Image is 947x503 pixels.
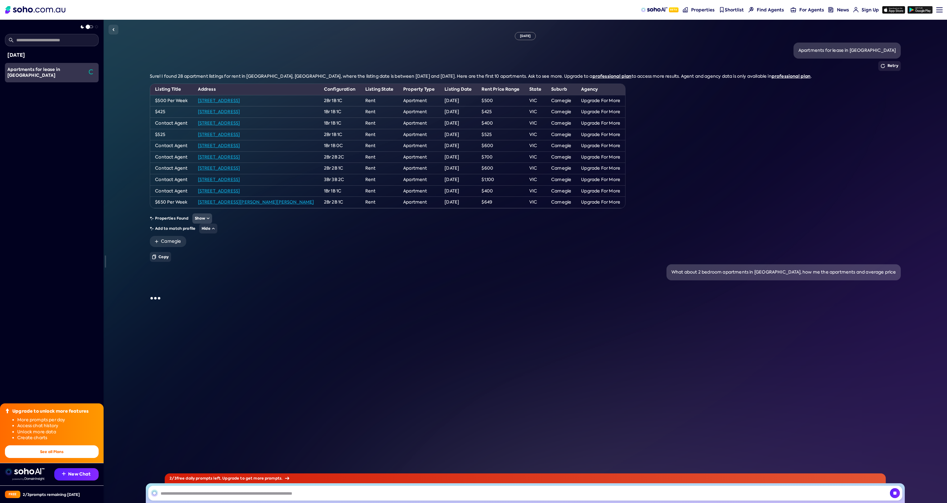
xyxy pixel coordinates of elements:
td: VIC [524,197,546,208]
th: Listing Date [440,84,477,95]
td: VIC [524,106,546,118]
td: Carnegie [546,106,576,118]
td: 2Br 1B 1C [319,95,360,106]
td: $525 [150,129,193,140]
td: $500 [477,95,524,106]
button: Copy [150,252,171,262]
td: Upgrade For More [576,163,625,174]
td: Rent [360,185,398,197]
td: Upgrade For More [576,185,625,197]
td: 1Br 1B 1C [319,106,360,118]
img: Retry icon [881,64,885,68]
div: [DATE] [515,32,536,40]
a: [STREET_ADDRESS] [198,132,240,137]
td: Rent [360,140,398,152]
a: [STREET_ADDRESS] [198,188,240,194]
span: Properties [691,7,715,13]
td: 2Br 2B 2C [319,151,360,163]
img: sohoAI logo [641,7,667,12]
img: properties-nav icon [683,7,688,12]
th: State [524,84,546,95]
td: Contact Agent [150,185,193,197]
td: 1Br 1B 1C [319,185,360,197]
td: VIC [524,129,546,140]
a: [STREET_ADDRESS][PERSON_NAME][PERSON_NAME] [198,199,314,205]
button: Show [192,213,212,224]
a: [STREET_ADDRESS] [198,177,240,182]
td: $525 [477,129,524,140]
td: $600 [477,140,524,152]
th: Rent Price Range [477,84,524,95]
img: Soho Logo [5,6,65,14]
td: $650 Per Week [150,197,193,208]
td: Apartment [398,185,440,197]
img: Find agents icon [748,7,754,12]
td: $700 [477,151,524,163]
li: Create charts [17,435,99,441]
td: Contact Agent [150,118,193,129]
td: 2Br 2B 1C [319,163,360,174]
a: [STREET_ADDRESS] [198,165,240,171]
td: Upgrade For More [576,151,625,163]
td: 2Br 1B 1C [319,129,360,140]
a: [STREET_ADDRESS] [198,98,240,103]
span: Sure! I found 28 apartment listings for rent in [GEOGRAPHIC_DATA], [GEOGRAPHIC_DATA], where the l... [150,73,592,79]
td: Contact Agent [150,163,193,174]
img: Recommendation icon [62,472,66,476]
span: Apartments for lease in [GEOGRAPHIC_DATA] [7,66,60,79]
li: Unlock more data [17,429,99,435]
th: Listing State [360,84,398,95]
span: Find Agents [757,7,784,13]
td: $600 [477,163,524,174]
a: [STREET_ADDRESS] [198,143,240,148]
span: Sign Up [862,7,879,13]
td: $1,100 [477,174,524,185]
img: google-play icon [908,6,933,14]
td: $425 [150,106,193,118]
td: Carnegie [546,174,576,185]
td: Apartment [398,151,440,163]
td: Rent [360,197,398,208]
span: Shortlist [725,7,744,13]
div: What about 2 bedroom apartments in [GEOGRAPHIC_DATA], how me the apartments and average price [671,269,896,275]
a: [STREET_ADDRESS] [198,109,240,114]
td: Rent [360,95,398,106]
a: professional plan [592,73,632,79]
td: Apartment [398,197,440,208]
td: $425 [477,106,524,118]
td: Carnegie [546,129,576,140]
th: Property Type [398,84,440,95]
a: [STREET_ADDRESS] [198,154,240,160]
td: [DATE] [440,197,477,208]
span: to access more results. Agent and agency data is only available in [632,73,772,79]
li: More prompts per day [17,417,99,423]
td: $400 [477,185,524,197]
th: Address [193,84,319,95]
button: Retry [878,61,901,71]
a: professional plan [772,73,811,79]
td: Apartment [398,95,440,106]
td: VIC [524,140,546,152]
td: VIC [524,174,546,185]
button: Hide [199,224,217,234]
div: [DATE] [7,51,96,59]
td: 1Br 1B 1C [319,118,360,129]
td: [DATE] [440,106,477,118]
img: Copy icon [152,254,156,259]
td: Carnegie [546,151,576,163]
td: Apartment [398,118,440,129]
td: [DATE] [440,151,477,163]
div: Add to match profile [150,224,900,234]
td: Upgrade For More [576,95,625,106]
td: Carnegie [546,140,576,152]
img: app-store icon [882,6,905,14]
img: for-agents-nav icon [853,7,859,12]
span: Beta [669,7,678,12]
th: Agency [576,84,625,95]
td: Apartment [398,129,440,140]
td: Upgrade For More [576,140,625,152]
div: Free [5,491,20,498]
td: [DATE] [440,118,477,129]
td: Rent [360,106,398,118]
